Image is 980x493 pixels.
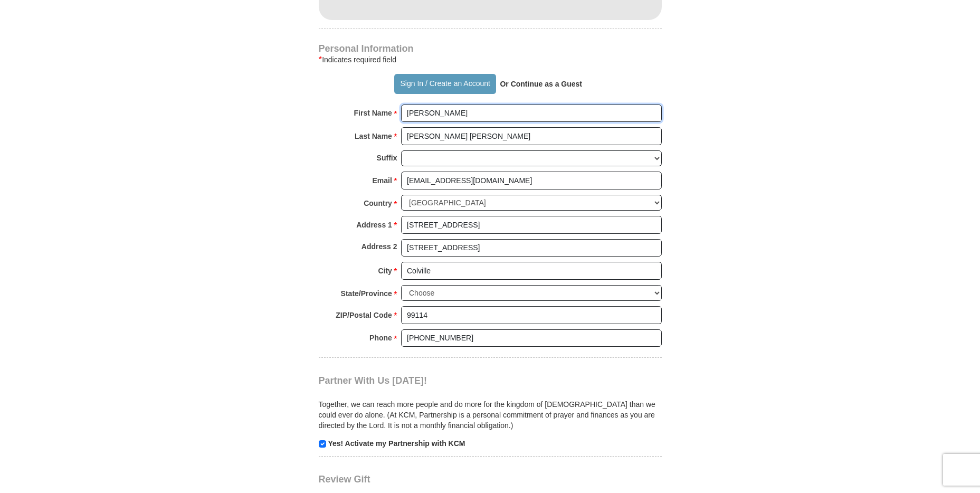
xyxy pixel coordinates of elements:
[319,474,370,485] span: Review Gift
[500,80,582,88] strong: Or Continue as a Guest
[319,44,662,53] h4: Personal Information
[319,399,662,431] p: Together, we can reach more people and do more for the kingdom of [DEMOGRAPHIC_DATA] than we coul...
[361,239,397,254] strong: Address 2
[355,129,392,144] strong: Last Name
[341,286,392,301] strong: State/Province
[377,150,397,165] strong: Suffix
[328,439,465,448] strong: Yes! Activate my Partnership with KCM
[319,53,662,66] div: Indicates required field
[336,308,392,323] strong: ZIP/Postal Code
[319,375,427,386] span: Partner With Us [DATE]!
[378,263,392,278] strong: City
[373,173,392,188] strong: Email
[354,106,392,120] strong: First Name
[394,74,496,94] button: Sign In / Create an Account
[356,217,392,232] strong: Address 1
[369,330,392,345] strong: Phone
[364,196,392,211] strong: Country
